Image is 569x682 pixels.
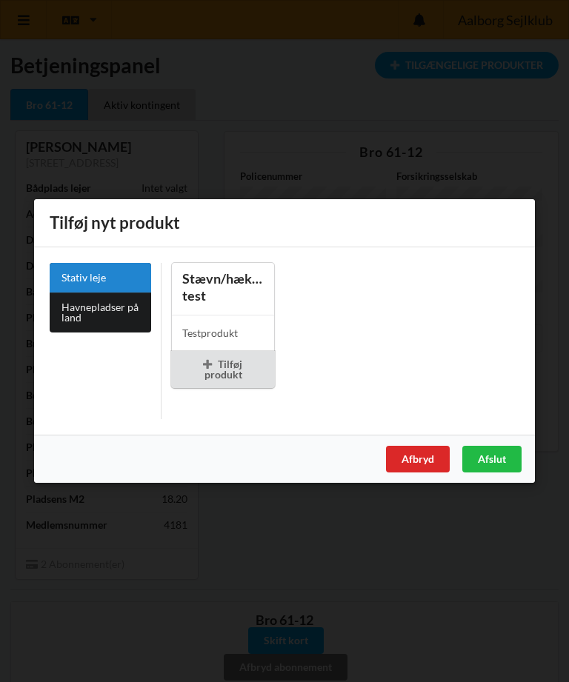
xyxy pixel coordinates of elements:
[183,326,264,341] div: Testprodukt
[462,446,522,472] div: Afslut
[50,263,151,292] a: Stativ leje
[50,292,151,332] a: Havnepladser på land
[386,446,450,472] div: Afbryd
[172,351,275,388] div: Tilføj produkt
[183,270,264,304] div: Stævn/hækstøtte, test
[34,199,535,247] div: Tilføj nyt produkt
